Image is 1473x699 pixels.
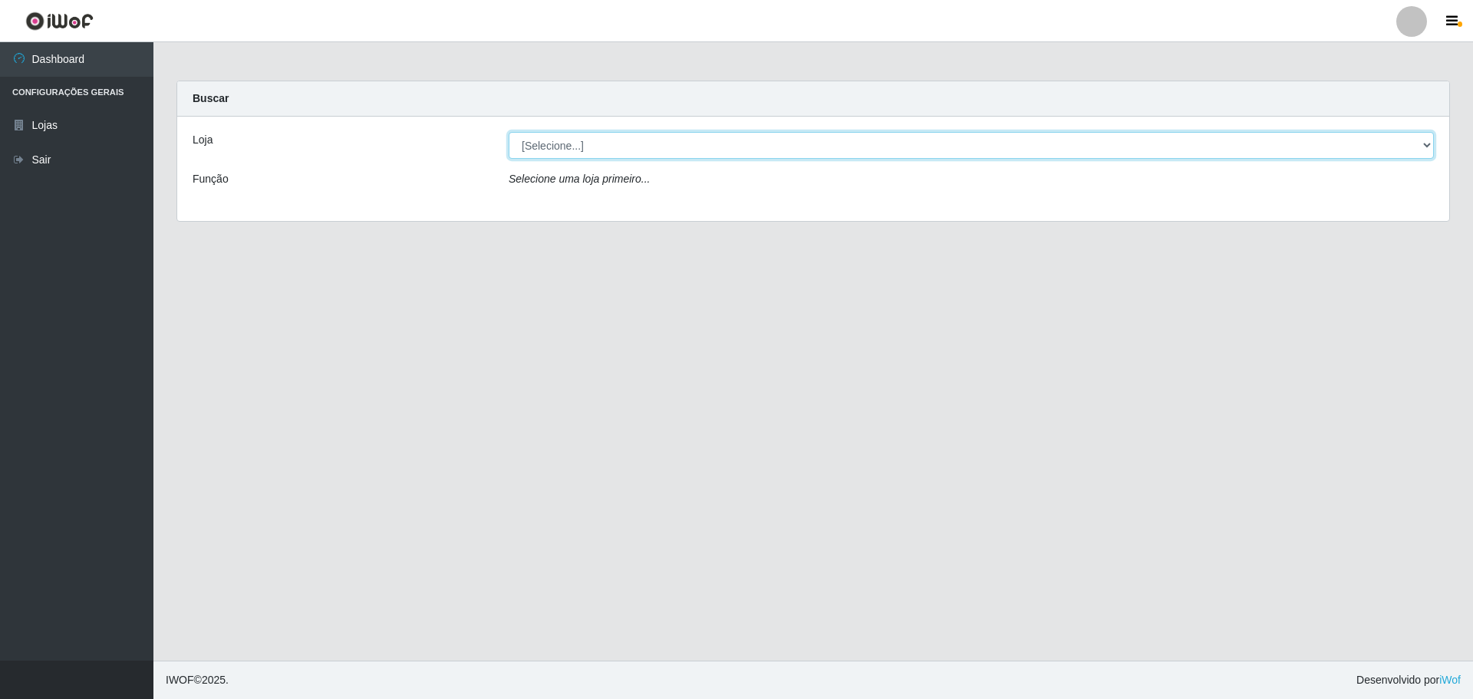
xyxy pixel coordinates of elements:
strong: Buscar [193,92,229,104]
span: IWOF [166,674,194,686]
i: Selecione uma loja primeiro... [509,173,650,185]
span: © 2025 . [166,672,229,688]
a: iWof [1439,674,1461,686]
label: Loja [193,132,213,148]
span: Desenvolvido por [1356,672,1461,688]
img: CoreUI Logo [25,12,94,31]
label: Função [193,171,229,187]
